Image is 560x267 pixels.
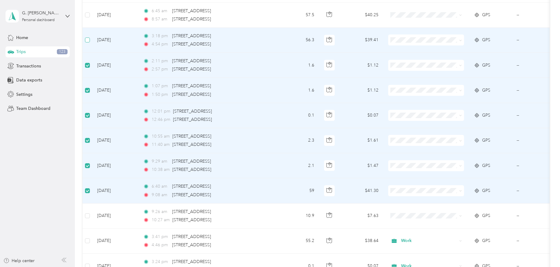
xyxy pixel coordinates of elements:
td: 57.5 [279,3,319,28]
span: 9:29 am [152,158,169,165]
span: GPS [482,162,490,169]
span: 6:45 am [152,8,169,14]
td: [DATE] [92,78,138,103]
td: $0.07 [341,103,383,128]
span: 4:46 pm [152,242,169,248]
span: Settings [16,91,32,98]
span: [STREET_ADDRESS] [172,242,211,247]
td: [DATE] [92,204,138,229]
span: [STREET_ADDRESS] [172,8,211,13]
td: $41.30 [341,178,383,203]
span: [STREET_ADDRESS] [172,184,211,189]
span: 3:18 pm [152,33,169,39]
span: [STREET_ADDRESS] [172,259,211,264]
td: 2.3 [279,128,319,153]
span: 9:26 am [152,208,169,215]
span: [STREET_ADDRESS] [172,67,211,72]
td: 0.1 [279,103,319,128]
span: 12:46 pm [152,116,170,123]
span: 123 [57,49,68,55]
span: [STREET_ADDRESS] [172,192,211,197]
span: Work [401,237,457,244]
span: 10:38 am [152,166,170,173]
span: [STREET_ADDRESS] [172,167,211,172]
td: $38.64 [341,229,383,254]
span: GPS [482,87,490,94]
td: [DATE] [92,3,138,28]
td: [DATE] [92,178,138,203]
span: [STREET_ADDRESS] [172,16,211,22]
td: 2.1 [279,153,319,178]
span: 3:41 pm [152,233,169,240]
td: [DATE] [92,229,138,254]
span: 1:50 pm [152,91,169,98]
span: [STREET_ADDRESS] [172,234,211,239]
td: 10.9 [279,204,319,229]
span: 1:07 pm [152,83,169,89]
span: Transactions [16,63,41,69]
span: [STREET_ADDRESS] [172,92,211,97]
span: [STREET_ADDRESS] [172,58,211,63]
td: $40.25 [341,3,383,28]
span: [STREET_ADDRESS] [172,142,211,147]
span: [STREET_ADDRESS] [173,109,212,114]
td: 1.6 [279,78,319,103]
div: G. [PERSON_NAME] [22,10,60,16]
span: 10:27 am [152,217,170,223]
td: $39.41 [341,28,383,53]
td: $1.12 [341,78,383,103]
span: GPS [482,112,490,119]
span: GPS [482,37,490,43]
span: [STREET_ADDRESS] [172,134,211,139]
span: Trips [16,49,26,55]
td: $7.63 [341,204,383,229]
span: 10:55 am [152,133,170,140]
span: 2:57 pm [152,66,169,73]
span: 3:24 pm [152,258,169,265]
span: [STREET_ADDRESS] [172,159,211,164]
span: 11:40 am [152,141,170,148]
span: GPS [482,212,490,219]
td: [DATE] [92,128,138,153]
td: [DATE] [92,53,138,78]
span: 8:57 am [152,16,169,23]
span: GPS [482,12,490,18]
td: [DATE] [92,28,138,53]
td: 1.6 [279,53,319,78]
span: 4:54 pm [152,41,169,48]
td: 59 [279,178,319,203]
span: [STREET_ADDRESS] [172,217,211,222]
td: 55.2 [279,229,319,254]
td: 56.3 [279,28,319,53]
span: GPS [482,62,490,69]
span: Home [16,34,28,41]
td: $1.47 [341,153,383,178]
td: $1.12 [341,53,383,78]
span: 6:40 am [152,183,169,190]
span: Data exports [16,77,42,83]
span: Team Dashboard [16,105,50,112]
span: [STREET_ADDRESS] [173,117,212,122]
span: [STREET_ADDRESS] [172,41,211,47]
iframe: Everlance-gr Chat Button Frame [526,233,560,267]
td: $1.61 [341,128,383,153]
span: [STREET_ADDRESS] [172,33,211,38]
span: 12:01 pm [152,108,170,115]
span: GPS [482,187,490,194]
span: [STREET_ADDRESS] [172,83,211,88]
span: [STREET_ADDRESS] [172,209,211,214]
div: Personal dashboard [22,18,55,22]
span: GPS [482,137,490,144]
span: GPS [482,237,490,244]
button: Help center [3,258,35,264]
span: 2:11 pm [152,58,169,64]
td: [DATE] [92,153,138,178]
td: [DATE] [92,103,138,128]
span: 9:08 am [152,192,169,198]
